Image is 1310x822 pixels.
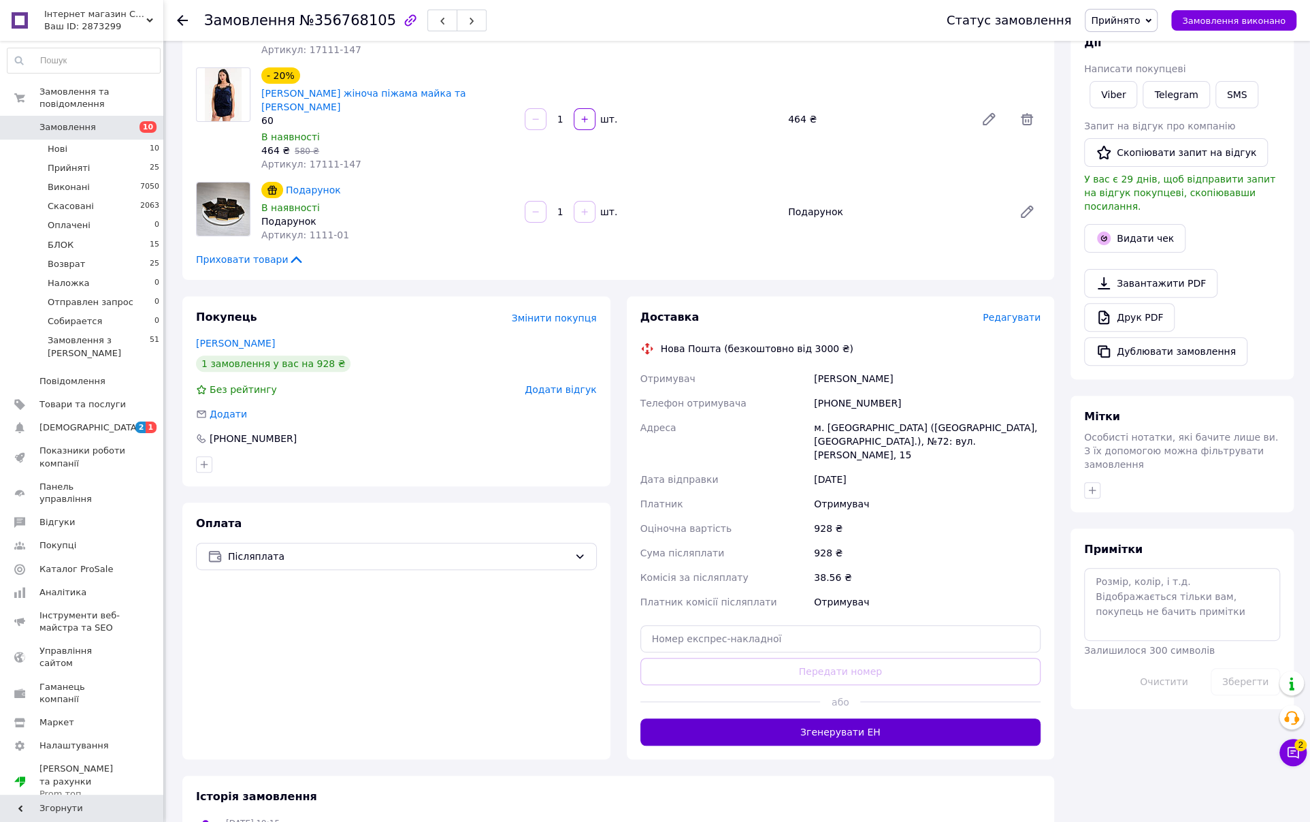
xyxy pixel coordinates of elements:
span: У вас є 29 днів, щоб відправити запит на відгук покупцеві, скопіювавши посилання. [1084,174,1275,212]
span: 15 [150,239,159,251]
span: Управління сайтом [39,645,126,669]
div: [PHONE_NUMBER] [208,432,298,445]
span: Замовлення [204,12,295,29]
button: Чат з покупцем2 [1279,739,1307,766]
span: 1 [146,422,157,433]
span: Показники роботи компанії [39,445,126,469]
span: Історія замовлення [196,790,317,803]
span: 0 [154,296,159,309]
span: Дії [1084,36,1101,49]
span: Особисті нотатки, які бачите лише ви. З їх допомогою можна фільтрувати замовлення [1084,432,1278,470]
span: 2063 [140,200,159,212]
div: [DATE] [811,467,1043,492]
span: Повідомлення [39,375,105,388]
button: Видати чек [1084,224,1185,253]
div: шт. [597,112,619,126]
span: [PERSON_NAME] та рахунки [39,763,126,800]
a: Завантажити PDF [1084,269,1217,298]
div: Prom топ [39,788,126,800]
span: Артикул: 17111-147 [261,44,361,55]
a: [PERSON_NAME] [196,338,275,349]
span: Залишилося 300 символів [1084,645,1215,656]
span: 464 ₴ [261,31,290,42]
div: 1 замовлення у вас на 928 ₴ [196,355,350,372]
span: 10 [150,143,159,155]
span: 0 [154,277,159,289]
span: 464 ₴ [261,145,290,156]
a: Редагувати [1013,198,1041,225]
span: 7050 [140,181,159,193]
img: Велюрова жіноча піжама майка та шорти [205,68,242,121]
span: Замовлення та повідомлення [39,86,163,110]
span: або [820,695,860,709]
span: Отправлен запрос [48,296,133,309]
span: Дата відправки [640,474,719,485]
span: БЛОК [48,239,73,251]
span: №356768105 [299,12,396,29]
span: 0 [154,219,159,232]
span: Телефон отримувача [640,398,747,409]
span: Запит на відгук про компанію [1084,121,1235,131]
span: Налаштування [39,740,109,752]
span: Замовлення виконано [1182,16,1286,26]
div: - 20% [261,67,300,84]
span: Написати покупцеві [1084,63,1185,74]
span: 25 [150,258,159,270]
span: Маркет [39,716,74,729]
span: Покупці [39,539,76,552]
span: Без рейтингу [210,384,277,395]
span: Покупець [196,311,257,323]
span: 2 [135,422,146,433]
span: Возврат [48,258,85,270]
span: Платник комісії післяплати [640,597,777,607]
button: SMS [1215,81,1259,108]
a: Viber [1090,81,1137,108]
a: Telegram [1143,81,1209,108]
span: Адреса [640,422,676,433]
div: Нова Пошта (безкоштовно від 3000 ₴) [657,342,857,355]
span: Оплата [196,517,242,530]
div: Повернутися назад [177,14,188,27]
img: Подарунок [197,183,250,236]
button: Дублювати замовлення [1084,337,1247,366]
div: Отримувач [811,492,1043,516]
a: [PERSON_NAME] жіноча піжама майка та [PERSON_NAME] [261,88,466,112]
span: Артикул: 1111-01 [261,230,349,240]
div: м. [GEOGRAPHIC_DATA] ([GEOGRAPHIC_DATA], [GEOGRAPHIC_DATA].), №72: вул. [PERSON_NAME], 15 [811,415,1043,467]
span: 10 [140,121,157,133]
a: Подарунок [286,185,341,195]
span: Оціночна вартість [640,523,732,534]
span: Виконані [48,181,90,193]
span: Примітки [1084,543,1143,556]
span: 580 ₴ [295,32,319,42]
span: В наявності [261,131,320,142]
span: Інтернет магазин Світ жіночої краси [44,8,146,20]
span: Післяплата [228,549,569,564]
span: Оплачені [48,219,91,232]
span: Приховати товари [196,253,304,266]
a: Редагувати [975,106,1002,133]
span: 25 [150,162,159,174]
span: Доставка [640,311,700,323]
span: Отримувач [640,373,695,384]
div: 38.56 ₴ [811,565,1043,590]
span: Редагувати [983,312,1041,323]
span: Товари та послуги [39,398,126,411]
span: Артикул: 17111-147 [261,159,361,170]
span: Аналітика [39,586,86,599]
span: В наявності [261,202,320,213]
span: Нові [48,143,67,155]
div: 464 ₴ [783,110,970,129]
div: шт. [597,205,619,219]
span: Замовлення з [PERSON_NAME] [48,334,150,359]
span: Наложка [48,277,90,289]
input: Пошук [7,48,160,73]
button: Скопіювати запит на відгук [1084,138,1268,167]
span: Скасовані [48,200,94,212]
span: 2 [1294,739,1307,751]
span: Додати [210,409,247,420]
div: Ваш ID: 2873299 [44,20,163,33]
span: Прийняті [48,162,90,174]
div: 60 [261,114,514,127]
div: [PHONE_NUMBER] [811,391,1043,415]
